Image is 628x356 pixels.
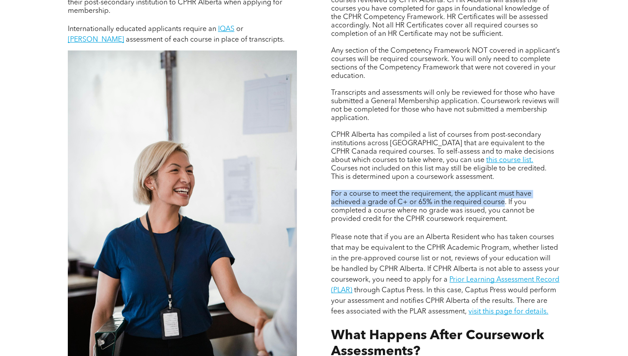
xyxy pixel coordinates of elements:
a: IQAS [218,26,234,33]
span: through Captus Press. In this case, Captus Press would perform your assessment and notifies CPHR ... [331,287,556,315]
a: Prior Learning Assessment Record (PLAR) [331,276,559,294]
a: visit this page for details. [468,308,548,315]
span: Transcripts and assessments will only be reviewed for those who have submitted a General Membersh... [331,89,559,122]
span: or [236,26,243,33]
span: CPHR Alberta has compiled a list of courses from post-secondary institutions across [GEOGRAPHIC_D... [331,132,554,164]
span: assessment of each course in place of transcripts. [126,36,285,43]
span: For a course to meet the requirement, the applicant must have achieved a grade of C+ or 65% in th... [331,190,534,223]
a: this course list. [486,157,533,164]
span: Any section of the Competency Framework NOT covered in applicant’s courses will be required cours... [331,47,560,80]
span: Internationally educated applicants require an [68,26,216,33]
a: [PERSON_NAME] [68,36,124,43]
span: Please note that if you are an Alberta Resident who has taken courses that may be equivalent to t... [331,234,559,283]
span: Courses not included on this list may still be eligible to be credited. This is determined upon a... [331,165,546,181]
